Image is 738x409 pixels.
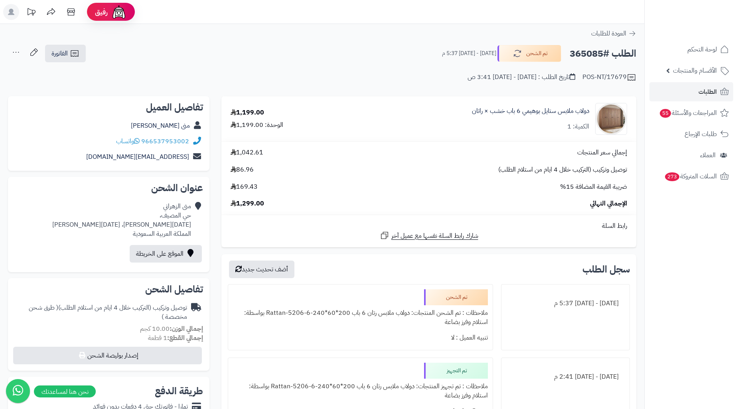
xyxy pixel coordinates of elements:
span: رفيق [95,7,108,17]
a: طلبات الإرجاع [649,124,733,144]
a: تحديثات المنصة [21,4,41,22]
span: الطلبات [699,86,717,97]
a: السلات المتروكة273 [649,167,733,186]
button: تم الشحن [497,45,561,62]
div: [DATE] - [DATE] 5:37 م [506,296,625,311]
a: العودة للطلبات [591,29,636,38]
strong: إجمالي الوزن: [170,324,203,334]
span: 1,042.61 [231,148,263,157]
a: المراجعات والأسئلة55 [649,103,733,123]
a: 966537953002 [141,136,189,146]
span: إجمالي سعر المنتجات [577,148,627,157]
button: إصدار بوليصة الشحن [13,347,202,364]
a: الطلبات [649,82,733,101]
div: ملاحظات : تم تجهيز المنتجات: دولاب ملابس رتان 6 باب 200*60*240-Rattan-5206-6 بواسطة: استلام وفرز ... [233,379,488,403]
a: لوحة التحكم [649,40,733,59]
h2: تفاصيل العميل [14,103,203,112]
div: تنبيه العميل : لا [233,330,488,346]
a: شارك رابط السلة نفسها مع عميل آخر [380,231,478,241]
a: الموقع على الخريطة [130,245,202,263]
small: [DATE] - [DATE] 5:37 م [442,49,496,57]
h2: عنوان الشحن [14,183,203,193]
span: الأقسام والمنتجات [673,65,717,76]
a: الفاتورة [45,45,86,62]
span: السلات المتروكة [664,171,717,182]
div: 1,199.00 [231,108,264,117]
h2: الطلب #365085 [570,45,636,62]
div: ملاحظات : تم الشحن المنتجات: دولاب ملابس رتان 6 باب 200*60*240-Rattan-5206-6 بواسطة: استلام وفرز ... [233,305,488,330]
span: العملاء [700,150,716,161]
span: المراجعات والأسئلة [659,107,717,119]
span: لوحة التحكم [687,44,717,55]
span: الإجمالي النهائي [590,199,627,208]
span: 55 [660,109,671,118]
div: تم التجهيز [424,363,488,379]
h2: تفاصيل الشحن [14,285,203,294]
small: 10.00 كجم [140,324,203,334]
strong: إجمالي القطع: [167,333,203,343]
div: توصيل وتركيب (التركيب خلال 4 ايام من استلام الطلب) [14,303,187,322]
div: رابط السلة [225,221,633,231]
span: توصيل وتركيب (التركيب خلال 4 ايام من استلام الطلب) [498,165,627,174]
h3: سجل الطلب [582,265,630,274]
a: [EMAIL_ADDRESS][DOMAIN_NAME] [86,152,189,162]
div: منى الزهراني حي المصيف، [DATE][PERSON_NAME]، [DATE][PERSON_NAME] المملكة العربية السعودية [52,202,191,238]
div: الكمية: 1 [567,122,589,131]
div: [DATE] - [DATE] 2:41 م [506,369,625,385]
span: شارك رابط السلة نفسها مع عميل آخر [391,231,478,241]
span: 1,299.00 [231,199,264,208]
span: 273 [665,172,679,181]
div: POS-NT/17679 [582,73,636,82]
span: ( طرق شحن مخصصة ) [29,303,187,322]
span: ضريبة القيمة المضافة 15% [560,182,627,192]
span: 169.43 [231,182,258,192]
div: تاريخ الطلب : [DATE] - [DATE] 3:41 ص [468,73,575,82]
img: ai-face.png [111,4,127,20]
a: دولاب ملابس ستايل بوهيمي 6 باب خشب × راتان [472,107,589,116]
span: طلبات الإرجاع [685,128,717,140]
span: الفاتورة [51,49,68,58]
a: منى [PERSON_NAME] [131,121,190,130]
span: 86.96 [231,165,254,174]
a: العملاء [649,146,733,165]
h2: طريقة الدفع [155,386,203,396]
div: الوحدة: 1,199.00 [231,121,283,130]
img: 1749982072-1-90x90.jpg [596,103,627,135]
a: واتساب [116,136,140,146]
button: أضف تحديث جديد [229,261,294,278]
span: العودة للطلبات [591,29,626,38]
div: تم الشحن [424,289,488,305]
small: 1 قطعة [148,333,203,343]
